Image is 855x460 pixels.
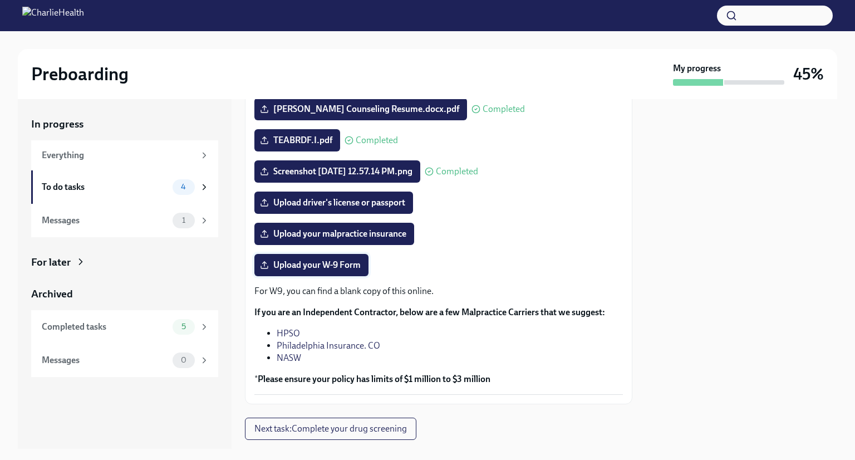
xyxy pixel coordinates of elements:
[262,260,361,271] span: Upload your W-9 Form
[42,214,168,227] div: Messages
[174,356,193,364] span: 0
[245,418,416,440] button: Next task:Complete your drug screening
[31,63,129,85] h2: Preboarding
[42,321,168,333] div: Completed tasks
[262,197,405,208] span: Upload driver's license or passport
[42,354,168,366] div: Messages
[254,129,340,151] label: TEABRDF.I.pdf
[262,135,332,146] span: TEABRDF.I.pdf
[42,181,168,193] div: To do tasks
[175,322,193,331] span: 5
[356,136,398,145] span: Completed
[42,149,195,162] div: Everything
[277,340,380,351] a: Philadelphia Insurance. CO
[31,140,218,170] a: Everything
[673,62,721,75] strong: My progress
[31,287,218,301] a: Archived
[262,166,412,177] span: Screenshot [DATE] 12.57.14 PM.png
[262,228,406,239] span: Upload your malpractice insurance
[174,183,193,191] span: 4
[793,64,824,84] h3: 45%
[483,105,525,114] span: Completed
[31,170,218,204] a: To do tasks4
[254,254,368,276] label: Upload your W-9 Form
[254,307,605,317] strong: If you are an Independent Contractor, below are a few Malpractice Carriers that we suggest:
[277,353,301,363] a: NASW
[31,255,218,270] a: For later
[31,255,71,270] div: For later
[258,374,490,384] strong: Please ensure your policy has limits of $1 million to $3 million
[31,310,218,344] a: Completed tasks5
[254,223,414,245] label: Upload your malpractice insurance
[175,216,192,224] span: 1
[277,328,300,339] a: HPSO
[254,98,467,120] label: [PERSON_NAME] Counseling Resume.docx.pdf
[254,160,420,183] label: Screenshot [DATE] 12.57.14 PM.png
[436,167,478,176] span: Completed
[31,344,218,377] a: Messages0
[254,192,413,214] label: Upload driver's license or passport
[22,7,84,25] img: CharlieHealth
[31,204,218,237] a: Messages1
[254,423,407,434] span: Next task : Complete your drug screening
[31,117,218,131] a: In progress
[254,285,623,297] p: For W9, you can find a blank copy of this online.
[262,104,459,115] span: [PERSON_NAME] Counseling Resume.docx.pdf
